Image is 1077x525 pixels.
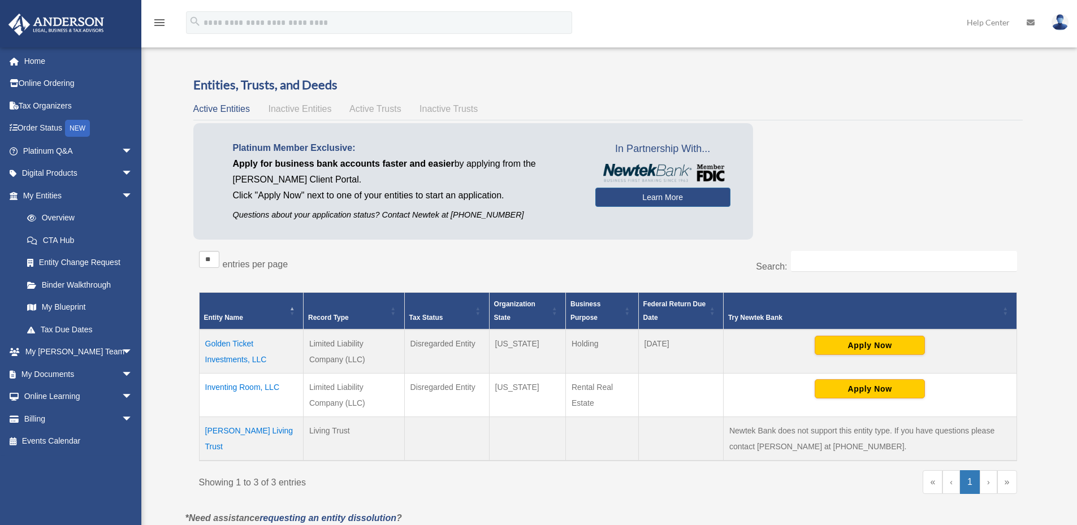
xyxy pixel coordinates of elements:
a: Home [8,50,150,72]
span: arrow_drop_down [122,162,144,185]
span: In Partnership With... [595,140,730,158]
span: arrow_drop_down [122,363,144,386]
a: Binder Walkthrough [16,274,144,296]
td: Limited Liability Company (LLC) [303,329,404,374]
span: Record Type [308,314,349,322]
td: Disregarded Entity [404,374,489,417]
img: NewtekBankLogoSM.png [601,164,725,182]
td: [US_STATE] [489,329,565,374]
th: Federal Return Due Date: Activate to sort [638,293,723,330]
span: arrow_drop_down [122,140,144,163]
a: Next [980,470,997,494]
th: Business Purpose: Activate to sort [565,293,638,330]
p: Platinum Member Exclusive: [233,140,578,156]
span: Inactive Entities [268,104,331,114]
a: My Documentsarrow_drop_down [8,363,150,385]
a: Previous [942,470,960,494]
i: search [189,15,201,28]
h3: Entities, Trusts, and Deeds [193,76,1023,94]
span: Apply for business bank accounts faster and easier [233,159,455,168]
a: Billingarrow_drop_down [8,407,150,430]
img: Anderson Advisors Platinum Portal [5,14,107,36]
span: Business Purpose [570,300,600,322]
span: arrow_drop_down [122,385,144,409]
th: Organization State: Activate to sort [489,293,565,330]
td: Disregarded Entity [404,329,489,374]
a: Last [997,470,1017,494]
td: Golden Ticket Investments, LLC [199,329,303,374]
td: Inventing Room, LLC [199,374,303,417]
td: Newtek Bank does not support this entity type. If you have questions please contact [PERSON_NAME]... [723,417,1017,461]
span: Active Entities [193,104,250,114]
a: Tax Organizers [8,94,150,117]
div: Try Newtek Bank [728,311,1000,324]
span: arrow_drop_down [122,341,144,364]
div: NEW [65,120,90,137]
a: Tax Due Dates [16,318,144,341]
span: Organization State [494,300,535,322]
a: My Entitiesarrow_drop_down [8,184,144,207]
span: arrow_drop_down [122,407,144,431]
span: Active Trusts [349,104,401,114]
label: Search: [756,262,787,271]
p: by applying from the [PERSON_NAME] Client Portal. [233,156,578,188]
i: menu [153,16,166,29]
p: Click "Apply Now" next to one of your entities to start an application. [233,188,578,203]
span: Entity Name [204,314,243,322]
a: My Blueprint [16,296,144,319]
img: User Pic [1052,14,1069,31]
em: *Need assistance ? [185,513,402,523]
a: Online Ordering [8,72,150,95]
th: Record Type: Activate to sort [303,293,404,330]
a: My [PERSON_NAME] Teamarrow_drop_down [8,341,150,363]
span: Tax Status [409,314,443,322]
a: Digital Productsarrow_drop_down [8,162,150,185]
td: Rental Real Estate [565,374,638,417]
span: arrow_drop_down [122,184,144,207]
span: Inactive Trusts [419,104,478,114]
label: entries per page [223,259,288,269]
a: Learn More [595,188,730,207]
a: Entity Change Request [16,251,144,274]
a: 1 [960,470,980,494]
a: Events Calendar [8,430,150,453]
a: Online Learningarrow_drop_down [8,385,150,408]
a: requesting an entity dissolution [259,513,396,523]
td: Living Trust [303,417,404,461]
p: Questions about your application status? Contact Newtek at [PHONE_NUMBER] [233,208,578,222]
td: [US_STATE] [489,374,565,417]
a: Overview [16,207,139,229]
td: [DATE] [638,329,723,374]
th: Tax Status: Activate to sort [404,293,489,330]
a: First [923,470,942,494]
button: Apply Now [815,336,925,355]
th: Entity Name: Activate to invert sorting [199,293,303,330]
a: Platinum Q&Aarrow_drop_down [8,140,150,162]
div: Showing 1 to 3 of 3 entries [199,470,600,491]
td: Limited Liability Company (LLC) [303,374,404,417]
td: Holding [565,329,638,374]
a: menu [153,20,166,29]
td: [PERSON_NAME] Living Trust [199,417,303,461]
a: Order StatusNEW [8,117,150,140]
th: Try Newtek Bank : Activate to sort [723,293,1017,330]
a: CTA Hub [16,229,144,251]
button: Apply Now [815,379,925,398]
span: Federal Return Due Date [643,300,706,322]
